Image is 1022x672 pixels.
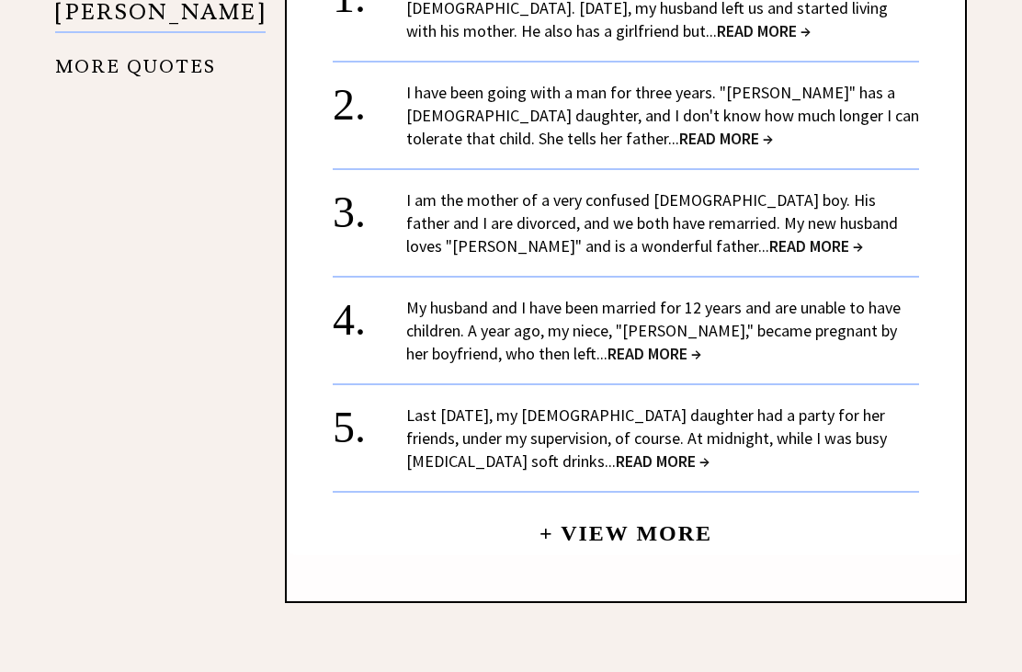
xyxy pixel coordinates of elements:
span: READ MORE → [717,20,811,41]
a: My husband and I have been married for 12 years and are unable to have children. A year ago, my n... [406,297,901,364]
a: Last [DATE], my [DEMOGRAPHIC_DATA] daughter had a party for her friends, under my supervision, of... [406,404,887,472]
span: READ MORE → [679,128,773,149]
a: I have been going with a man for three years. "[PERSON_NAME]" has a [DEMOGRAPHIC_DATA] daughter, ... [406,82,919,149]
span: READ MORE → [769,235,863,256]
div: 3. [333,188,406,222]
a: I am the mother of a very confused [DEMOGRAPHIC_DATA] boy. His father and I are divorced, and we ... [406,189,898,256]
a: + View More [539,506,712,545]
a: MORE QUOTES [55,41,216,77]
div: 2. [333,81,406,115]
span: READ MORE → [616,450,710,472]
span: READ MORE → [608,343,701,364]
div: 5. [333,404,406,438]
div: 4. [333,296,406,330]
